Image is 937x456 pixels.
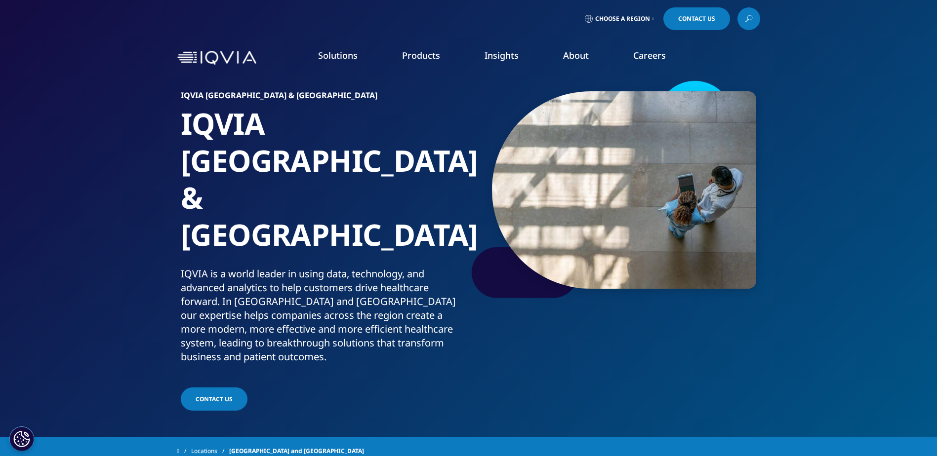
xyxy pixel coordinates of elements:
p: IQVIA is a world leader in using data, technology, and advanced analytics to help customers drive... [181,267,465,370]
a: Insights [485,49,519,61]
img: 1079_doctor-and-nurse-reviewing-data.jpg [492,91,756,289]
a: Contact Us [663,7,730,30]
span: Choose a Region [595,15,650,23]
button: Cookie 設定 [9,426,34,451]
span: Contact Us [196,395,233,403]
a: Contact Us [181,387,247,411]
h1: IQVIA [GEOGRAPHIC_DATA] & [GEOGRAPHIC_DATA] [181,105,465,267]
nav: Primary [260,35,760,81]
span: Contact Us [678,16,715,22]
a: Products [402,49,440,61]
h6: IQVIA [GEOGRAPHIC_DATA] & [GEOGRAPHIC_DATA] [181,91,465,105]
a: Careers [633,49,666,61]
a: About [563,49,589,61]
img: IQVIA Healthcare Information Technology and Pharma Clinical Research Company [177,51,256,65]
a: Solutions [318,49,358,61]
